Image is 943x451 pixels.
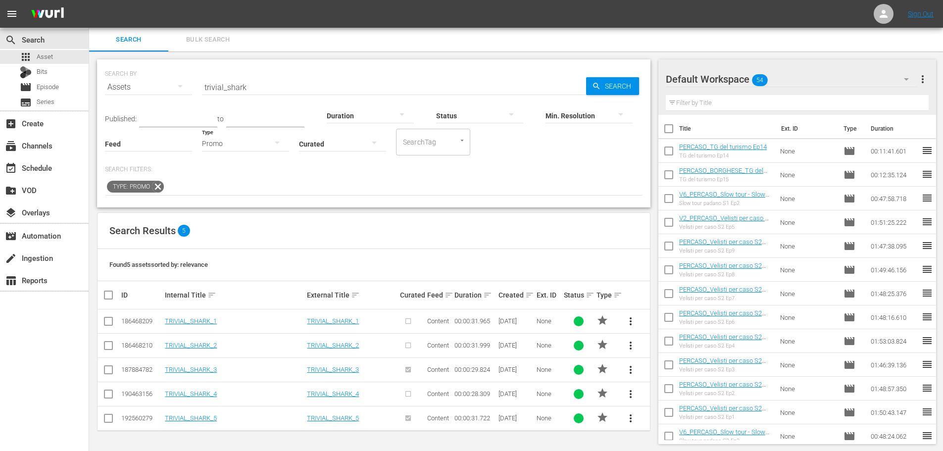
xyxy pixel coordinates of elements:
span: Channels [5,140,17,152]
div: Promo [202,130,289,157]
a: V2_PERCASO_Velisti per caso S2 Ep5 [679,214,772,229]
span: more_vert [625,315,637,327]
span: reorder [921,287,933,299]
span: reorder [921,240,933,251]
td: None [776,377,840,401]
div: Ext. ID [537,291,561,299]
div: 186468210 [121,342,162,349]
a: PERCASO_TG del turismo Ep14 [679,143,767,150]
span: Episode [844,359,855,371]
p: Search Filters: [105,165,643,174]
span: Automation [5,230,17,242]
div: Assets [105,73,192,101]
td: None [776,258,840,282]
span: Type: Promo [107,181,152,193]
a: Sign Out [908,10,934,18]
td: 01:47:38.095 [867,234,921,258]
span: reorder [921,382,933,394]
span: PROMO [596,411,608,423]
div: Velisti per caso S2 Ep7 [679,295,773,301]
td: None [776,234,840,258]
button: more_vert [619,309,643,333]
div: Velisti per caso S2 Ep1 [679,414,773,420]
span: Search [601,77,639,95]
span: Published: [105,115,137,123]
div: Type [596,289,615,301]
div: [DATE] [498,414,534,422]
a: PERCASO_Velisti per caso S2 Ep7 [679,286,766,301]
span: sort [445,291,453,300]
span: VOD [5,185,17,197]
span: to [217,115,224,123]
span: Search [5,34,17,46]
span: Episode [844,264,855,276]
div: Velisti per caso S2 Ep6 [679,319,773,325]
div: 00:00:31.722 [454,414,495,422]
td: 01:51:25.222 [867,210,921,234]
span: Series [37,97,54,107]
span: reorder [921,406,933,418]
div: 186468209 [121,317,162,325]
td: None [776,210,840,234]
span: sort [613,291,622,300]
span: Found 5 assets sorted by: relevance [109,261,208,268]
a: PERCASO_Velisti per caso S2 Ep1 [679,404,766,419]
div: 192560279 [121,414,162,422]
span: PROMO [596,314,608,326]
th: Duration [865,115,924,143]
span: Content [427,317,449,325]
span: 5 [178,225,190,237]
td: 01:48:25.376 [867,282,921,305]
td: None [776,305,840,329]
span: Episode [37,82,59,92]
span: Episode [844,169,855,181]
div: [DATE] [498,390,534,398]
th: Title [679,115,775,143]
td: 01:46:39.136 [867,353,921,377]
span: Create [5,118,17,130]
span: sort [483,291,492,300]
div: Curated [400,291,424,299]
a: TRIVIAL_SHARK_1 [307,317,359,325]
span: Asset [37,52,53,62]
span: 54 [752,70,768,91]
span: Episode [844,335,855,347]
a: PERCASO_BORGHESE_TG del turismo Ep15 [679,167,767,182]
span: Asset [20,51,32,63]
span: reorder [921,430,933,442]
a: PERCASO_Velisti per caso S2 Ep4 [679,333,766,348]
span: sort [207,291,216,300]
div: Velisti per caso S2 Ep2 [679,390,773,397]
span: more_vert [625,340,637,351]
span: Reports [5,275,17,287]
a: TRIVIAL_SHARK_3 [307,366,359,373]
span: reorder [921,335,933,347]
div: TG del turismo Ep15 [679,176,773,183]
td: None [776,187,840,210]
span: menu [6,8,18,20]
div: Duration [454,289,495,301]
span: Content [427,342,449,349]
button: more_vert [619,382,643,406]
td: None [776,329,840,353]
span: Series [20,97,32,108]
div: Created [498,289,534,301]
div: Status [564,289,594,301]
div: None [537,317,561,325]
span: Episode [844,216,855,228]
th: Type [838,115,865,143]
div: Velisti per caso S2 Ep9 [679,248,773,254]
button: Search [586,77,639,95]
span: sort [586,291,595,300]
a: PERCASO_Velisti per caso S2 Ep9 [679,238,766,253]
span: Episode [844,193,855,204]
td: None [776,139,840,163]
div: None [537,342,561,349]
div: [DATE] [498,342,534,349]
div: 00:00:28.309 [454,390,495,398]
a: PERCASO_Velisti per caso S2 Ep8 [679,262,766,277]
div: Default Workspace [666,65,918,93]
div: ID [121,291,162,299]
span: PROMO [596,339,608,351]
span: Schedule [5,162,17,174]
